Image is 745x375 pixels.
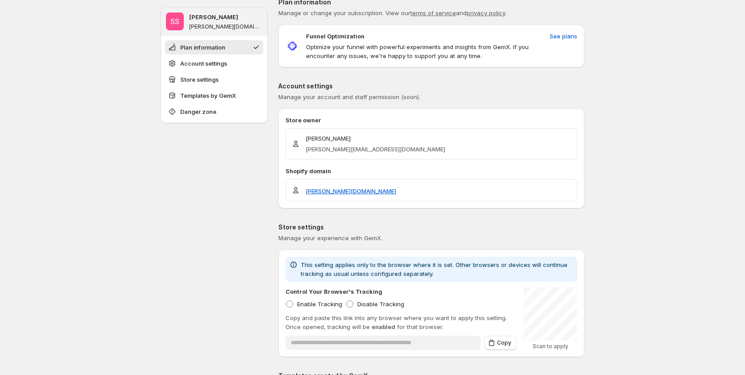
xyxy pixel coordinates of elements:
span: Enable Tracking [297,300,342,308]
p: Control Your Browser's Tracking [286,287,382,296]
button: Plan information [165,40,263,54]
button: Store settings [165,72,263,87]
span: Store settings [180,75,219,84]
p: Store settings [278,223,584,232]
p: Shopify domain [286,167,577,175]
span: Disable Tracking [357,300,404,308]
p: [PERSON_NAME][EMAIL_ADDRESS][DOMAIN_NAME] [306,145,445,154]
a: [PERSON_NAME][DOMAIN_NAME] [306,187,396,196]
span: Danger zone [180,107,216,116]
span: Sandy Sandy [166,12,184,30]
span: Manage your experience with GemX. [278,234,382,242]
span: Account settings [180,59,227,68]
p: Scan to apply [524,343,577,350]
p: [PERSON_NAME] [189,12,238,21]
p: [PERSON_NAME][DOMAIN_NAME] [189,23,262,30]
p: Optimize your funnel with powerful experiments and insights from GemX. If you encounter any issue... [306,42,546,60]
text: SS [170,17,179,26]
span: Templates by GemX [180,91,236,100]
a: terms of service [410,9,456,17]
span: Plan information [180,43,225,52]
a: privacy policy [467,9,505,17]
p: Store owner [286,116,577,125]
span: Manage or change your subscription. View our and . [278,9,506,17]
button: Templates by GemX [165,88,263,103]
p: Account settings [278,82,584,91]
span: Manage your account and staff permission (soon). [278,93,420,100]
button: See plans [544,29,583,43]
p: Funnel Optimization [306,32,364,41]
button: Account settings [165,56,263,71]
p: [PERSON_NAME] [306,134,445,143]
button: Copy [484,336,517,350]
img: Funnel Optimization [286,39,299,53]
p: Copy and paste this link into any browser where you want to apply this setting. Once opened, trac... [286,313,517,331]
span: Copy [497,339,511,346]
span: This setting applies only to the browser where it is set. Other browsers or devices will continue... [301,261,567,277]
span: See plans [550,32,577,41]
span: enabled [372,323,395,330]
button: Danger zone [165,104,263,119]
